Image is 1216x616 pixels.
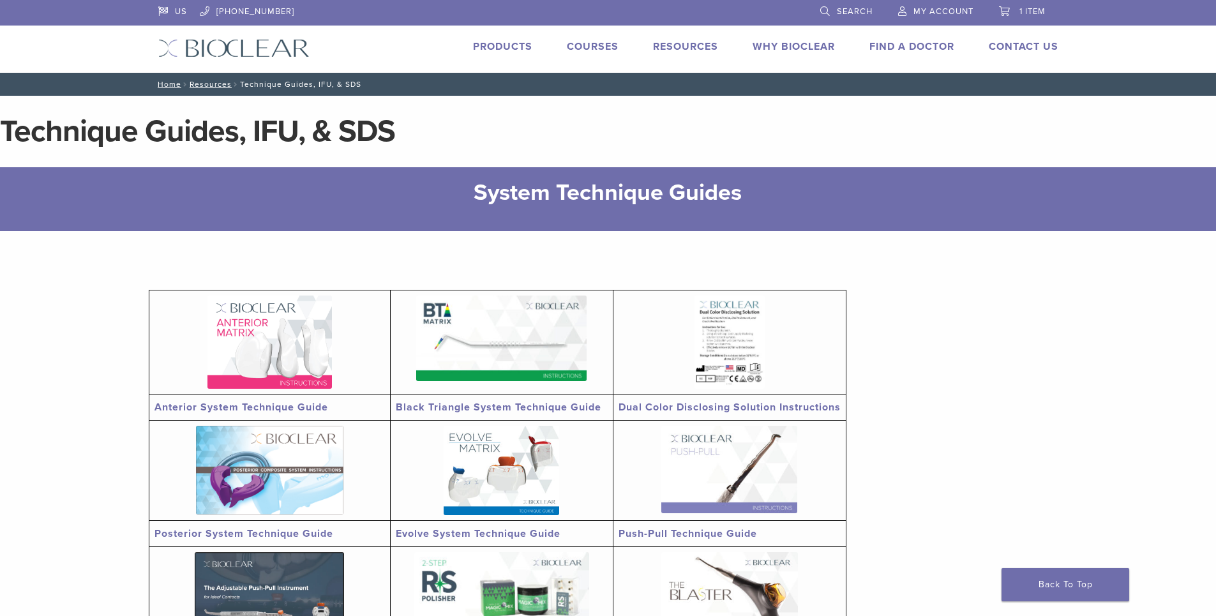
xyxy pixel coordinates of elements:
a: Products [473,40,532,53]
a: Courses [567,40,619,53]
h2: System Technique Guides [213,177,1004,208]
span: Search [837,6,873,17]
a: Dual Color Disclosing Solution Instructions [619,401,841,414]
span: 1 item [1019,6,1046,17]
a: Resources [190,80,232,89]
a: Posterior System Technique Guide [154,527,333,540]
a: Home [154,80,181,89]
a: Back To Top [1002,568,1129,601]
span: / [232,81,240,87]
a: Resources [653,40,718,53]
a: Push-Pull Technique Guide [619,527,757,540]
a: Anterior System Technique Guide [154,401,328,414]
nav: Technique Guides, IFU, & SDS [149,73,1068,96]
img: Bioclear [158,39,310,57]
a: Evolve System Technique Guide [396,527,560,540]
a: Contact Us [989,40,1058,53]
span: My Account [913,6,973,17]
span: / [181,81,190,87]
a: Find A Doctor [869,40,954,53]
a: Black Triangle System Technique Guide [396,401,601,414]
a: Why Bioclear [753,40,835,53]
